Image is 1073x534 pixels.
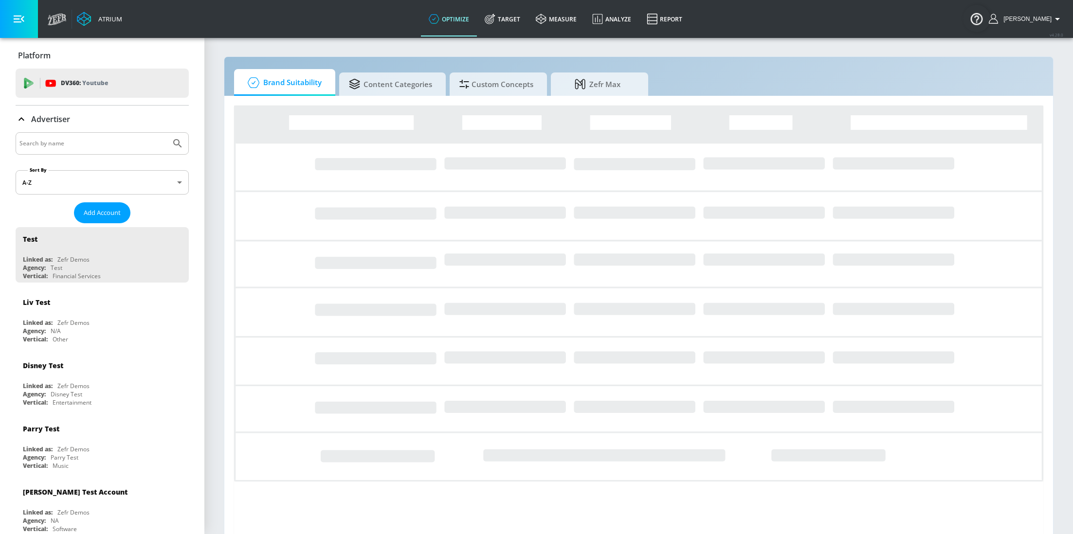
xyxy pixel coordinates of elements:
[23,398,48,407] div: Vertical:
[23,272,48,280] div: Vertical:
[23,516,46,525] div: Agency:
[23,487,127,497] div: [PERSON_NAME] Test Account
[84,207,121,218] span: Add Account
[16,354,189,409] div: Disney TestLinked as:Zefr DemosAgency:Disney TestVertical:Entertainment
[16,106,189,133] div: Advertiser
[16,170,189,195] div: A-Z
[1000,16,1052,22] span: login as: stephanie.wolklin@zefr.com
[51,453,78,462] div: Parry Test
[53,462,69,470] div: Music
[57,382,90,390] div: Zefr Demos
[989,13,1063,25] button: [PERSON_NAME]
[639,1,690,36] a: Report
[53,525,77,533] div: Software
[23,319,53,327] div: Linked as:
[19,137,167,150] input: Search by name
[584,1,639,36] a: Analyze
[23,525,48,533] div: Vertical:
[57,445,90,453] div: Zefr Demos
[528,1,584,36] a: measure
[53,335,68,343] div: Other
[51,516,59,525] div: NA
[963,5,990,32] button: Open Resource Center
[51,390,82,398] div: Disney Test
[94,15,122,23] div: Atrium
[28,167,49,173] label: Sort By
[23,327,46,335] div: Agency:
[561,72,635,96] span: Zefr Max
[16,69,189,98] div: DV360: Youtube
[23,424,59,433] div: Parry Test
[1050,32,1063,37] span: v 4.28.0
[23,361,63,370] div: Disney Test
[77,12,122,26] a: Atrium
[16,417,189,472] div: Parry TestLinked as:Zefr DemosAgency:Parry TestVertical:Music
[61,78,108,89] p: DV360:
[477,1,528,36] a: Target
[23,390,46,398] div: Agency:
[23,264,46,272] div: Agency:
[16,290,189,346] div: Liv TestLinked as:Zefr DemosAgency:N/AVertical:Other
[459,72,533,96] span: Custom Concepts
[53,272,101,280] div: Financial Services
[16,227,189,283] div: TestLinked as:Zefr DemosAgency:TestVertical:Financial Services
[421,1,477,36] a: optimize
[23,508,53,516] div: Linked as:
[53,398,91,407] div: Entertainment
[23,298,50,307] div: Liv Test
[349,72,432,96] span: Content Categories
[18,50,51,61] p: Platform
[23,335,48,343] div: Vertical:
[31,114,70,125] p: Advertiser
[51,264,62,272] div: Test
[57,255,90,264] div: Zefr Demos
[23,234,37,244] div: Test
[57,319,90,327] div: Zefr Demos
[57,508,90,516] div: Zefr Demos
[82,78,108,88] p: Youtube
[74,202,130,223] button: Add Account
[23,255,53,264] div: Linked as:
[16,42,189,69] div: Platform
[244,71,322,94] span: Brand Suitability
[23,462,48,470] div: Vertical:
[23,453,46,462] div: Agency:
[51,327,61,335] div: N/A
[23,382,53,390] div: Linked as:
[23,445,53,453] div: Linked as:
